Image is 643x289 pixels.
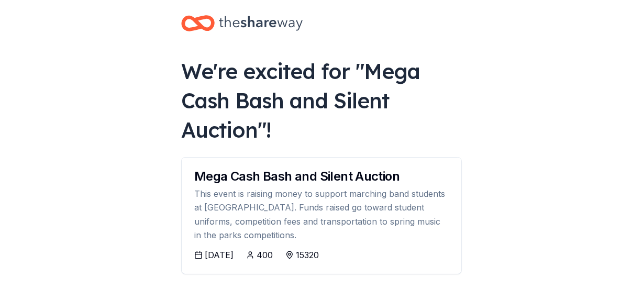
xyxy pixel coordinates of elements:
div: 400 [257,249,273,261]
div: [DATE] [205,249,234,261]
div: 15320 [296,249,319,261]
div: This event is raising money to support marching band students at [GEOGRAPHIC_DATA]. Funds raised ... [194,187,449,242]
div: We're excited for " Mega Cash Bash and Silent Auction "! [181,57,462,144]
div: Mega Cash Bash and Silent Auction [194,170,449,183]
